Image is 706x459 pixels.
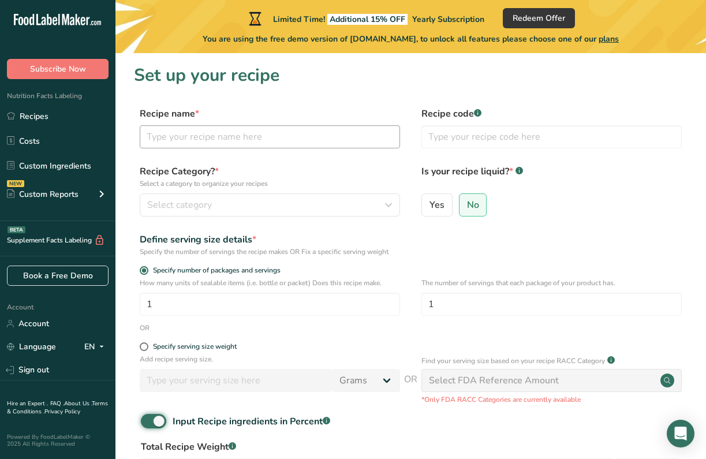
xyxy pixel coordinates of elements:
input: Type your serving size here [140,369,333,392]
a: Hire an Expert . [7,400,48,408]
label: Is your recipe liquid? [421,165,682,189]
label: Recipe name [140,107,400,121]
button: Redeem Offer [503,8,575,28]
label: Total Recipe Weight [141,440,681,454]
input: Type your recipe name here [140,125,400,148]
span: Select category [147,198,212,212]
a: Terms & Conditions . [7,400,108,416]
span: plans [599,33,619,44]
p: Find your serving size based on your recipe RACC Category [421,356,605,366]
p: Select a category to organize your recipes [140,178,400,189]
div: Input Recipe ingredients in Percent [173,415,330,428]
h1: Set up your recipe [134,62,688,88]
span: Subscribe Now [30,63,86,75]
div: Specify the number of servings the recipe makes OR Fix a specific serving weight [140,247,400,257]
span: Specify number of packages and servings [148,266,281,275]
input: Type your recipe code here [421,125,682,148]
a: FAQ . [50,400,64,408]
div: BETA [8,226,25,233]
a: Privacy Policy [44,408,80,416]
div: Limited Time! [246,12,484,25]
label: Recipe Category? [140,165,400,189]
button: Select category [140,193,400,217]
button: Subscribe Now [7,59,109,79]
p: The number of servings that each package of your product has. [421,278,682,288]
div: Powered By FoodLabelMaker © 2025 All Rights Reserved [7,434,109,447]
p: How many units of sealable items (i.e. bottle or packet) Does this recipe make. [140,278,400,288]
span: No [467,199,479,211]
span: Redeem Offer [513,12,565,24]
div: Open Intercom Messenger [667,420,694,447]
div: Select FDA Reference Amount [429,374,559,387]
span: OR [404,372,417,405]
div: Custom Reports [7,188,79,200]
span: Yearly Subscription [412,14,484,25]
div: NEW [7,180,24,187]
div: EN [84,340,109,354]
div: OR [140,323,150,333]
p: Add recipe serving size. [140,354,400,364]
a: Language [7,337,56,357]
span: Yes [429,199,444,211]
div: Specify serving size weight [153,342,237,351]
span: Additional 15% OFF [327,14,408,25]
a: Book a Free Demo [7,266,109,286]
p: *Only FDA RACC Categories are currently available [421,394,682,405]
label: Recipe code [421,107,682,121]
span: You are using the free demo version of [DOMAIN_NAME], to unlock all features please choose one of... [203,33,619,45]
a: About Us . [64,400,92,408]
div: Define serving size details [140,233,400,247]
